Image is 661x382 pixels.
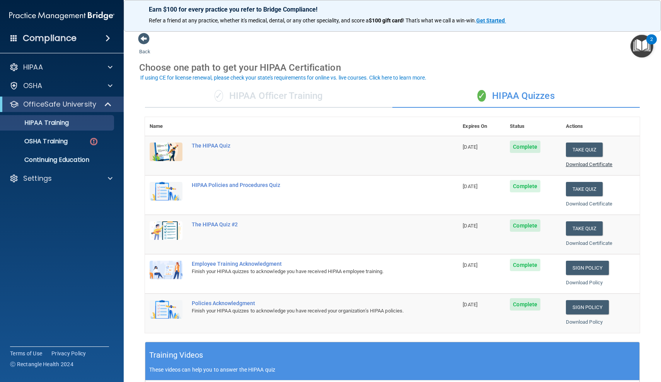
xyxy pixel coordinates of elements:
[510,298,540,311] span: Complete
[9,174,112,183] a: Settings
[139,56,646,79] div: Choose one path to get your HIPAA Certification
[476,17,506,24] a: Get Started
[505,117,561,136] th: Status
[403,17,476,24] span: ! That's what we call a win-win.
[561,117,640,136] th: Actions
[192,182,419,188] div: HIPAA Policies and Procedures Quiz
[51,350,86,357] a: Privacy Policy
[566,201,613,207] a: Download Certificate
[566,161,613,167] a: Download Certificate
[192,306,419,316] div: Finish your HIPAA quizzes to acknowledge you have received your organization’s HIPAA policies.
[23,33,77,44] h4: Compliance
[476,17,505,24] strong: Get Started
[369,17,403,24] strong: $100 gift card
[10,360,73,368] span: Ⓒ Rectangle Health 2024
[566,143,603,157] button: Take Quiz
[215,90,223,102] span: ✓
[23,63,43,72] p: HIPAA
[149,17,369,24] span: Refer a friend at any practice, whether it's medical, dental, or any other speciality, and score a
[140,75,426,80] div: If using CE for license renewal, please check your state's requirements for online vs. live cours...
[149,6,636,13] p: Earn $100 for every practice you refer to Bridge Compliance!
[9,100,112,109] a: OfficeSafe University
[566,240,613,246] a: Download Certificate
[566,319,603,325] a: Download Policy
[192,300,419,306] div: Policies Acknowledgment
[139,39,150,54] a: Back
[463,223,477,229] span: [DATE]
[192,221,419,228] div: The HIPAA Quiz #2
[9,81,112,90] a: OSHA
[23,174,52,183] p: Settings
[458,117,505,136] th: Expires On
[510,219,540,232] span: Complete
[139,74,428,81] button: If using CE for license renewal, please check your state's requirements for online vs. live cours...
[23,100,96,109] p: OfficeSafe University
[630,35,653,58] button: Open Resource Center, 2 new notifications
[149,367,635,373] p: These videos can help you to answer the HIPAA quiz
[566,261,609,275] a: Sign Policy
[89,137,99,146] img: danger-circle.6113f641.png
[192,143,419,149] div: The HIPAA Quiz
[145,85,392,108] div: HIPAA Officer Training
[566,221,603,236] button: Take Quiz
[5,119,69,127] p: HIPAA Training
[463,183,477,189] span: [DATE]
[477,90,486,102] span: ✓
[566,280,603,285] a: Download Policy
[463,144,477,150] span: [DATE]
[392,85,640,108] div: HIPAA Quizzes
[463,302,477,307] span: [DATE]
[145,117,187,136] th: Name
[566,182,603,196] button: Take Quiz
[149,348,203,362] h5: Training Videos
[5,138,68,145] p: OSHA Training
[510,180,540,192] span: Complete
[192,261,419,267] div: Employee Training Acknowledgment
[650,39,653,49] div: 2
[510,259,540,271] span: Complete
[566,300,609,314] a: Sign Policy
[10,350,42,357] a: Terms of Use
[510,141,540,153] span: Complete
[192,267,419,276] div: Finish your HIPAA quizzes to acknowledge you have received HIPAA employee training.
[5,156,111,164] p: Continuing Education
[9,63,112,72] a: HIPAA
[9,8,114,24] img: PMB logo
[23,81,43,90] p: OSHA
[463,262,477,268] span: [DATE]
